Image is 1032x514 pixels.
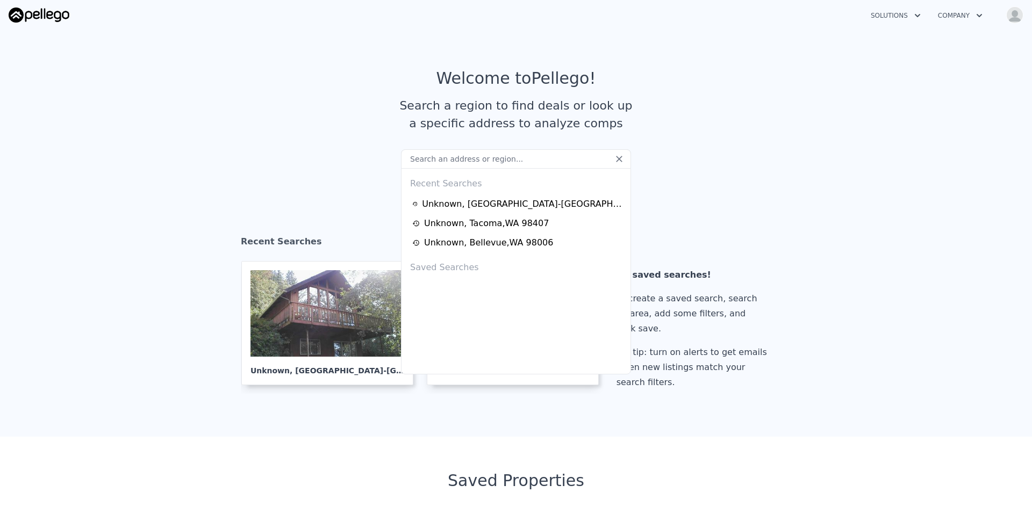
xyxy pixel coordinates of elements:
[436,69,596,88] div: Welcome to Pellego !
[250,357,404,376] div: Unknown , [GEOGRAPHIC_DATA]-[GEOGRAPHIC_DATA]
[512,366,558,375] span: , WA 98407
[422,198,623,211] div: Unknown , [GEOGRAPHIC_DATA]-[GEOGRAPHIC_DATA] , WA 98058
[862,6,929,25] button: Solutions
[412,217,623,230] a: Unknown, Tacoma,WA 98407
[424,236,553,249] div: Unknown , Bellevue , WA 98006
[617,345,771,390] div: Pro tip: turn on alerts to get emails when new listings match your search filters.
[241,261,422,385] a: Unknown, [GEOGRAPHIC_DATA]-[GEOGRAPHIC_DATA]
[617,267,771,283] div: No saved searches!
[424,217,549,230] div: Unknown , Tacoma , WA 98407
[412,198,623,211] a: Unknown, [GEOGRAPHIC_DATA]-[GEOGRAPHIC_DATA],WA 98058
[241,471,791,490] div: Saved Properties
[406,252,626,278] div: Saved Searches
[617,291,771,336] div: To create a saved search, search an area, add some filters, and click save.
[401,149,631,169] input: Search an address or region...
[929,6,991,25] button: Company
[1006,6,1023,24] img: avatar
[9,8,69,23] img: Pellego
[406,169,626,194] div: Recent Searches
[412,236,623,249] a: Unknown, Bellevue,WA 98006
[241,227,791,261] div: Recent Searches
[396,97,636,132] div: Search a region to find deals or look up a specific address to analyze comps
